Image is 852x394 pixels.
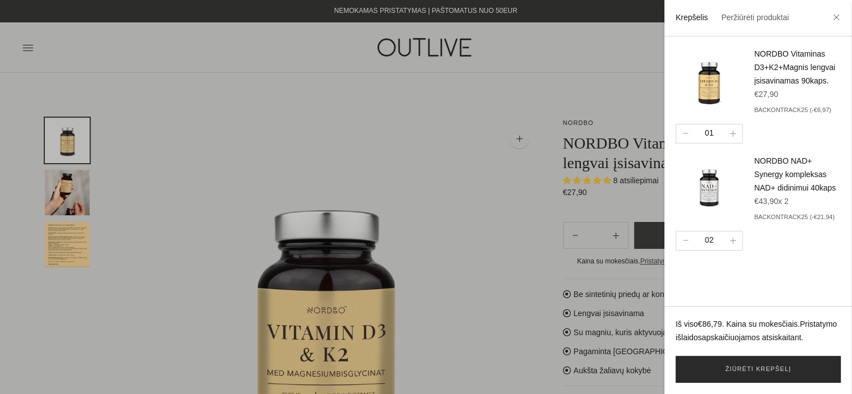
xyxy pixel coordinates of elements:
[754,49,835,85] a: NORDBO Vitaminas D3+K2+Magnis lengvai įsisavinamas 90kaps.
[754,211,841,224] li: BACKONTRACK25 (-€21,94)
[754,197,789,206] span: €43,90
[700,235,718,247] div: 02
[676,319,837,342] a: Pristatymo išlaidos
[754,90,778,99] span: €27,90
[754,104,841,117] li: BACKONTRACK25 (-€6,97)
[676,318,841,345] p: Iš viso . Kaina su mokesčiais. apskaičiuojamos atsiskaitant.
[676,155,743,222] img: nordbo-nad-synergy-outlive_1_200x.png
[698,319,722,328] span: €86,79
[721,13,789,22] a: Peržiūrėti produktai
[754,156,836,192] a: NORDBO NAD+ Synergy kompleksas NAD+ didinimui 40kaps
[676,48,743,115] img: nordbo-vitd3-k2-magnis--outlive_2_200x.png
[676,13,708,22] a: Krepšelis
[778,197,789,206] span: x 2
[700,128,718,140] div: 01
[676,356,841,383] a: Žiūrėti krepšelį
